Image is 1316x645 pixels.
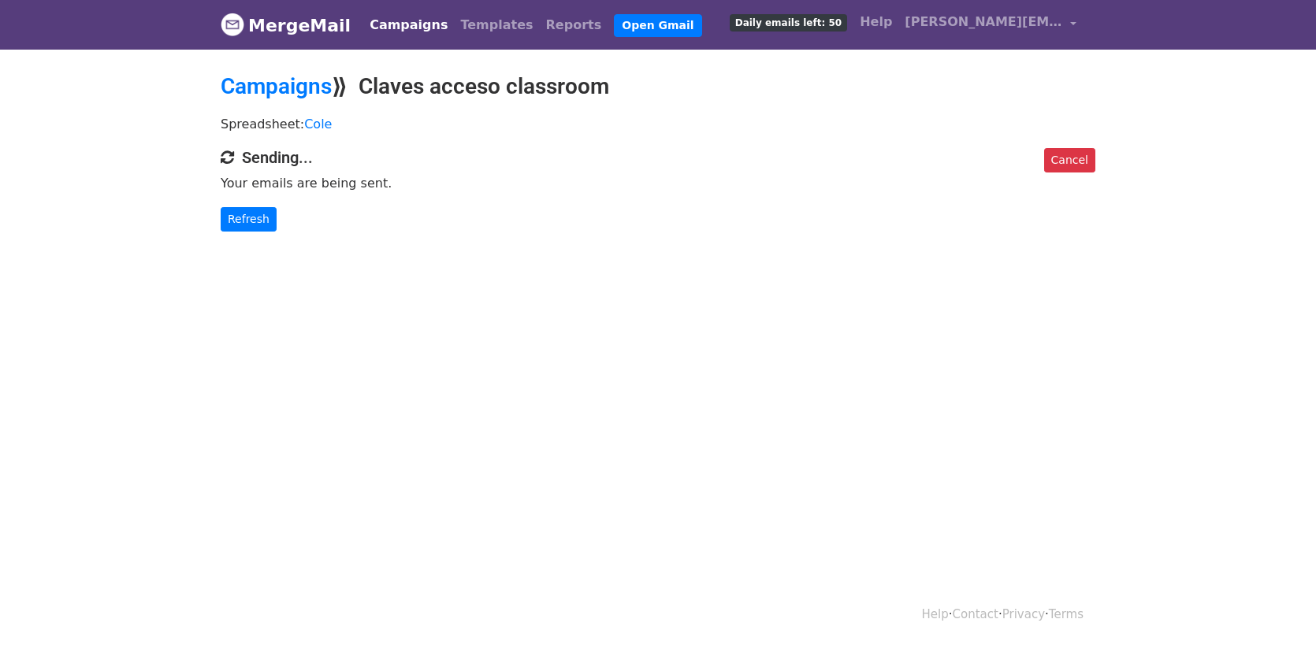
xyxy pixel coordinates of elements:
a: Campaigns [363,9,454,41]
a: Campaigns [221,73,332,99]
a: Cancel [1044,148,1095,172]
a: [PERSON_NAME][EMAIL_ADDRESS][PERSON_NAME][DOMAIN_NAME] [898,6,1083,43]
a: Refresh [221,207,277,232]
p: Your emails are being sent. [221,175,1095,191]
h4: Sending... [221,148,1095,167]
a: Help [922,607,949,621]
a: Templates [454,9,539,41]
a: Cole [304,117,332,132]
a: Privacy [1002,607,1045,621]
a: Terms [1049,607,1084,621]
a: Help [853,6,898,38]
a: MergeMail [221,9,351,42]
a: Contact [953,607,998,621]
a: Daily emails left: 50 [723,6,853,38]
img: MergeMail logo [221,13,244,36]
span: [PERSON_NAME][EMAIL_ADDRESS][PERSON_NAME][DOMAIN_NAME] [905,13,1062,32]
a: Open Gmail [614,14,701,37]
h2: ⟫ Claves acceso classroom [221,73,1095,100]
a: Reports [540,9,608,41]
p: Spreadsheet: [221,116,1095,132]
span: Daily emails left: 50 [730,14,847,32]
